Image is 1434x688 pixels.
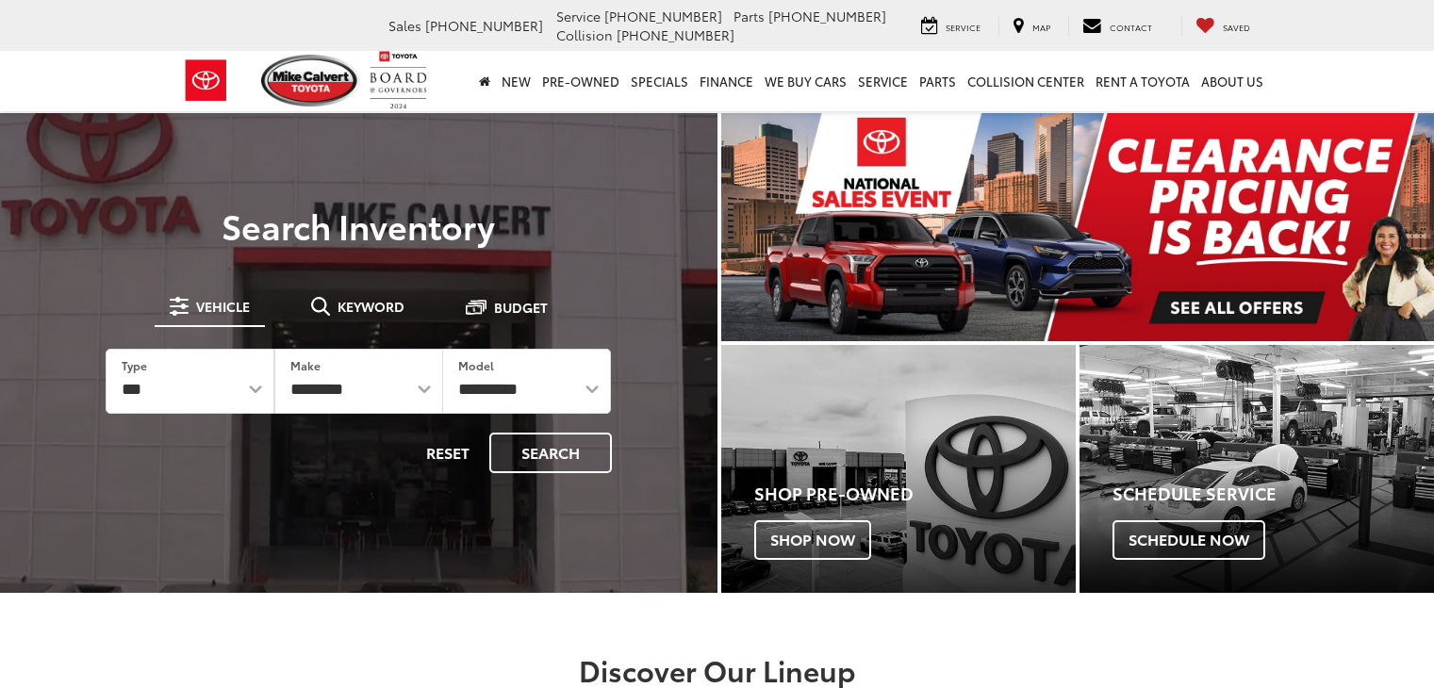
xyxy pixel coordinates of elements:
[388,16,421,35] span: Sales
[410,433,486,473] button: Reset
[1080,345,1434,593] div: Toyota
[556,7,601,25] span: Service
[494,301,548,314] span: Budget
[733,7,765,25] span: Parts
[1090,51,1195,111] a: Rent a Toyota
[1113,520,1265,560] span: Schedule Now
[122,357,147,373] label: Type
[1110,21,1152,33] span: Contact
[617,25,734,44] span: [PHONE_NUMBER]
[290,357,321,373] label: Make
[489,433,612,473] button: Search
[754,520,871,560] span: Shop Now
[1113,484,1434,503] h4: Schedule Service
[171,50,241,111] img: Toyota
[1080,345,1434,593] a: Schedule Service Schedule Now
[721,345,1076,593] a: Shop Pre-Owned Shop Now
[1223,21,1250,33] span: Saved
[1068,16,1166,37] a: Contact
[998,16,1064,37] a: Map
[946,21,981,33] span: Service
[496,51,536,111] a: New
[721,345,1076,593] div: Toyota
[1181,16,1264,37] a: My Saved Vehicles
[473,51,496,111] a: Home
[425,16,543,35] span: [PHONE_NUMBER]
[1032,21,1050,33] span: Map
[604,7,722,25] span: [PHONE_NUMBER]
[907,16,995,37] a: Service
[914,51,962,111] a: Parts
[458,357,494,373] label: Model
[852,51,914,111] a: Service
[754,484,1076,503] h4: Shop Pre-Owned
[261,55,361,106] img: Mike Calvert Toyota
[556,25,613,44] span: Collision
[536,51,625,111] a: Pre-Owned
[962,51,1090,111] a: Collision Center
[79,206,638,244] h3: Search Inventory
[338,300,404,313] span: Keyword
[759,51,852,111] a: WE BUY CARS
[53,654,1382,685] h2: Discover Our Lineup
[768,7,886,25] span: [PHONE_NUMBER]
[1195,51,1269,111] a: About Us
[196,300,250,313] span: Vehicle
[625,51,694,111] a: Specials
[694,51,759,111] a: Finance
